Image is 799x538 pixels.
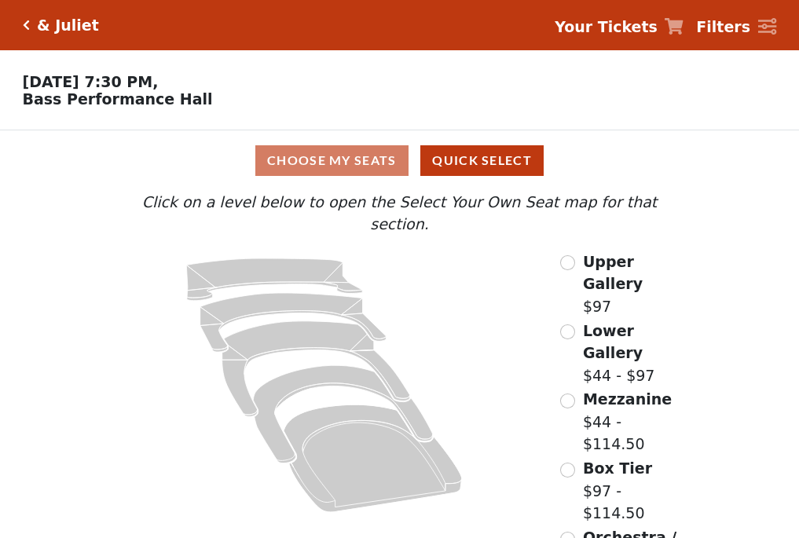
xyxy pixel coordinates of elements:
[284,404,463,512] path: Orchestra / Parterre Circle - Seats Available: 20
[23,20,30,31] a: Click here to go back to filters
[583,390,672,408] span: Mezzanine
[555,18,658,35] strong: Your Tickets
[187,258,363,301] path: Upper Gallery - Seats Available: 304
[37,16,99,35] h5: & Juliet
[696,18,750,35] strong: Filters
[696,16,776,38] a: Filters
[583,253,643,293] span: Upper Gallery
[583,320,688,387] label: $44 - $97
[583,251,688,318] label: $97
[420,145,544,176] button: Quick Select
[583,388,688,456] label: $44 - $114.50
[555,16,684,38] a: Your Tickets
[583,457,688,525] label: $97 - $114.50
[200,293,387,352] path: Lower Gallery - Seats Available: 78
[583,459,652,477] span: Box Tier
[583,322,643,362] span: Lower Gallery
[111,191,687,236] p: Click on a level below to open the Select Your Own Seat map for that section.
